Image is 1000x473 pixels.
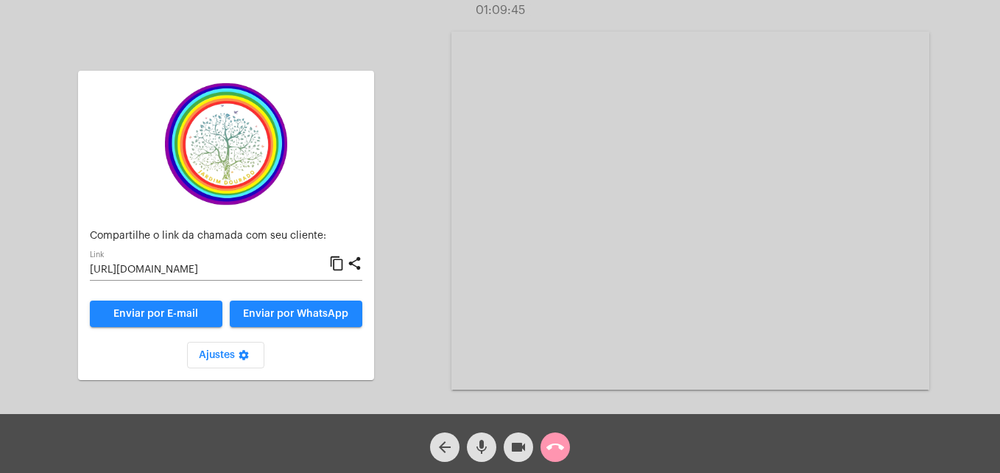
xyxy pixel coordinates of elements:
mat-icon: content_copy [329,255,345,273]
span: Enviar por WhatsApp [243,309,348,319]
span: Ajustes [199,350,253,360]
span: Enviar por E-mail [113,309,198,319]
mat-icon: share [347,255,362,273]
mat-icon: arrow_back [436,438,454,456]
mat-icon: videocam [510,438,527,456]
mat-icon: mic [473,438,490,456]
mat-icon: settings [235,349,253,367]
mat-icon: call_end [546,438,564,456]
a: Enviar por E-mail [90,301,222,327]
button: Ajustes [187,342,264,368]
span: 01:09:45 [476,4,525,16]
p: Compartilhe o link da chamada com seu cliente: [90,231,362,242]
button: Enviar por WhatsApp [230,301,362,327]
img: c337f8d0-2252-6d55-8527-ab50248c0d14.png [152,83,300,206]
